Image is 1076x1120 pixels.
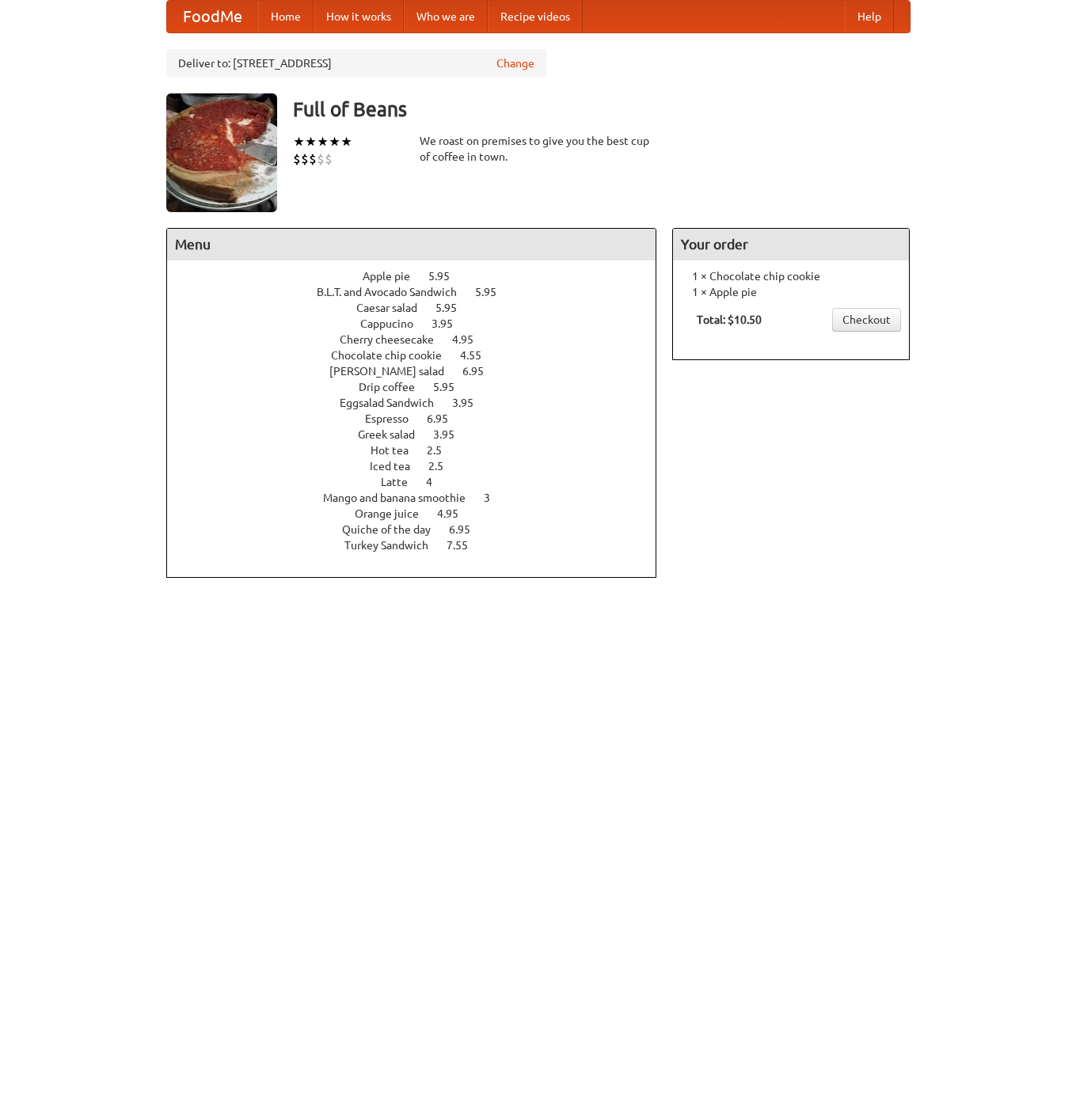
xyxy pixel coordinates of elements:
[342,523,447,536] span: Quiche of the day
[293,93,911,125] h3: Full of Beans
[340,397,503,409] a: Eggsalad Sandwich 3.95
[329,365,513,378] a: [PERSON_NAME] salad 6.95
[845,1,894,32] a: Help
[317,286,473,298] span: B.L.T. and Avocado Sandwich
[293,133,305,150] li: ★
[496,55,534,71] a: Change
[360,317,482,330] a: Cappucino 3.95
[681,268,901,284] li: 1 × Chocolate chip cookie
[293,150,301,168] li: $
[258,1,314,32] a: Home
[488,1,583,32] a: Recipe videos
[363,270,479,283] a: Apple pie 5.95
[344,539,497,552] a: Turkey Sandwich 7.55
[331,349,458,362] span: Chocolate chip cookie
[317,133,329,150] li: ★
[449,523,486,536] span: 6.95
[435,302,473,314] span: 5.95
[484,492,506,504] span: 3
[167,1,258,32] a: FoodMe
[355,507,435,520] span: Orange juice
[358,428,484,441] a: Greek salad 3.95
[681,284,901,300] li: 1 × Apple pie
[340,133,352,150] li: ★
[305,133,317,150] li: ★
[329,365,460,378] span: [PERSON_NAME] salad
[359,381,431,393] span: Drip coffee
[371,444,471,457] a: Hot tea 2.5
[365,412,424,425] span: Espresso
[360,317,429,330] span: Cappucino
[166,93,277,212] img: angular.jpg
[167,229,656,260] h4: Menu
[325,150,333,168] li: $
[342,523,500,536] a: Quiche of the day 6.95
[356,302,433,314] span: Caesar salad
[427,444,458,457] span: 2.5
[359,381,484,393] a: Drip coffee 5.95
[344,539,444,552] span: Turkey Sandwich
[428,270,466,283] span: 5.95
[460,349,497,362] span: 4.55
[340,397,450,409] span: Eggsalad Sandwich
[358,428,431,441] span: Greek salad
[371,444,424,457] span: Hot tea
[355,507,488,520] a: Orange juice 4.95
[166,49,546,78] div: Deliver to: [STREET_ADDRESS]
[404,1,488,32] a: Who we are
[433,428,470,441] span: 3.95
[673,229,909,260] h4: Your order
[323,492,481,504] span: Mango and banana smoothie
[323,492,519,504] a: Mango and banana smoothie 3
[363,270,426,283] span: Apple pie
[309,150,317,168] li: $
[697,313,762,326] b: Total: $10.50
[428,460,459,473] span: 2.5
[475,286,512,298] span: 5.95
[340,333,503,346] a: Cherry cheesecake 4.95
[329,133,340,150] li: ★
[356,302,486,314] a: Caesar salad 5.95
[437,507,474,520] span: 4.95
[370,460,426,473] span: Iced tea
[420,133,657,165] div: We roast on premises to give you the best cup of coffee in town.
[427,412,464,425] span: 6.95
[340,333,450,346] span: Cherry cheesecake
[452,397,489,409] span: 3.95
[452,333,489,346] span: 4.95
[331,349,511,362] a: Chocolate chip cookie 4.55
[317,286,526,298] a: B.L.T. and Avocado Sandwich 5.95
[314,1,404,32] a: How it works
[317,150,325,168] li: $
[432,317,469,330] span: 3.95
[381,476,424,488] span: Latte
[447,539,484,552] span: 7.55
[462,365,500,378] span: 6.95
[426,476,448,488] span: 4
[301,150,309,168] li: $
[370,460,473,473] a: Iced tea 2.5
[433,381,470,393] span: 5.95
[381,476,462,488] a: Latte 4
[832,308,901,332] a: Checkout
[365,412,477,425] a: Espresso 6.95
